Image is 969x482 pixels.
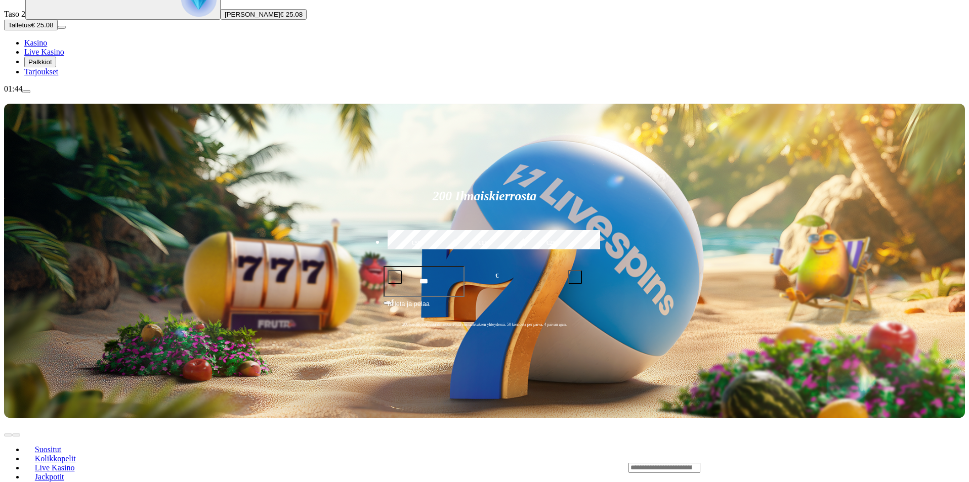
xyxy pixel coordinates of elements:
[392,298,395,304] span: €
[385,229,448,258] label: €50
[521,229,584,258] label: €250
[31,445,65,454] span: Suositut
[58,26,66,29] button: menu
[24,57,56,67] button: Palkkiot
[31,21,53,29] span: € 25.08
[24,38,47,47] a: Kasino
[221,9,307,20] button: [PERSON_NAME]€ 25.08
[12,433,20,436] button: next slide
[453,229,516,258] label: €150
[31,454,80,463] span: Kolikkopelit
[28,58,52,66] span: Palkkiot
[31,463,79,472] span: Live Kasino
[4,10,25,18] span: Taso 2
[568,270,582,284] button: plus icon
[280,11,303,18] span: € 25.08
[4,433,12,436] button: prev slide
[387,299,430,317] span: Talleta ja pelaa
[4,38,965,76] nav: Main menu
[8,21,31,29] span: Talletus
[388,270,402,284] button: minus icon
[225,11,280,18] span: [PERSON_NAME]
[384,298,586,318] button: Talleta ja pelaa
[495,271,498,281] span: €
[24,460,85,475] a: Live Kasino
[628,463,700,473] input: Search
[24,67,58,76] a: Tarjoukset
[4,20,58,30] button: Talletusplus icon€ 25.08
[22,90,30,93] button: menu
[31,472,68,481] span: Jackpotit
[24,442,72,457] a: Suositut
[24,451,86,466] a: Kolikkopelit
[4,84,22,93] span: 01:44
[24,48,64,56] a: Live Kasino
